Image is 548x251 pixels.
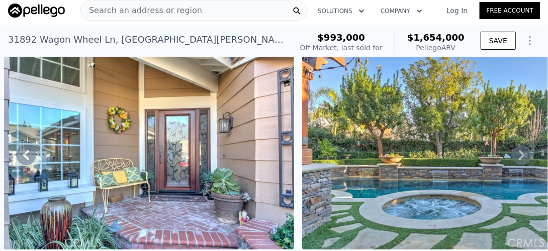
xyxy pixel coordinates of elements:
[407,43,465,53] div: Pellego ARV
[8,4,65,18] img: Pellego
[310,2,373,20] button: Solutions
[481,32,516,50] button: SAVE
[81,5,202,17] span: Search an address or region
[318,32,366,43] span: $993,000
[373,2,430,20] button: Company
[407,32,465,43] span: $1,654,000
[520,31,540,51] button: Show Options
[4,57,294,249] img: Sale: 163197084 Parcel: 62528289
[480,2,540,19] a: Free Account
[300,43,383,53] div: Off Market, last sold for
[434,6,480,16] a: Log In
[8,33,284,47] div: 31892 Wagon Wheel Ln , [GEOGRAPHIC_DATA][PERSON_NAME] , CA 92679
